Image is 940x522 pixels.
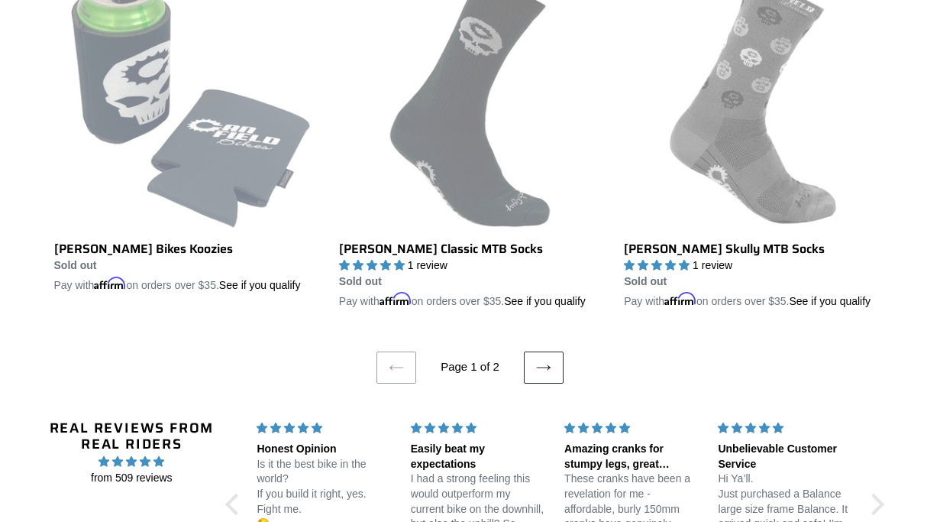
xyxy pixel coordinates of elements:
div: Amazing cranks for stumpy legs, great customer service too [564,442,699,472]
span: from 509 reviews [47,470,217,486]
div: 5 stars [564,420,699,436]
span: 4.96 stars [47,453,217,470]
div: 5 stars [411,420,546,436]
div: 5 stars [257,420,392,436]
h2: Real Reviews from Real Riders [47,420,217,453]
li: Page 1 of 2 [420,358,521,376]
div: 5 stars [718,420,853,436]
div: Unbelievable Customer Service [718,442,853,472]
div: Honest Opinion [257,442,392,457]
div: Easily beat my expectations [411,442,546,472]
